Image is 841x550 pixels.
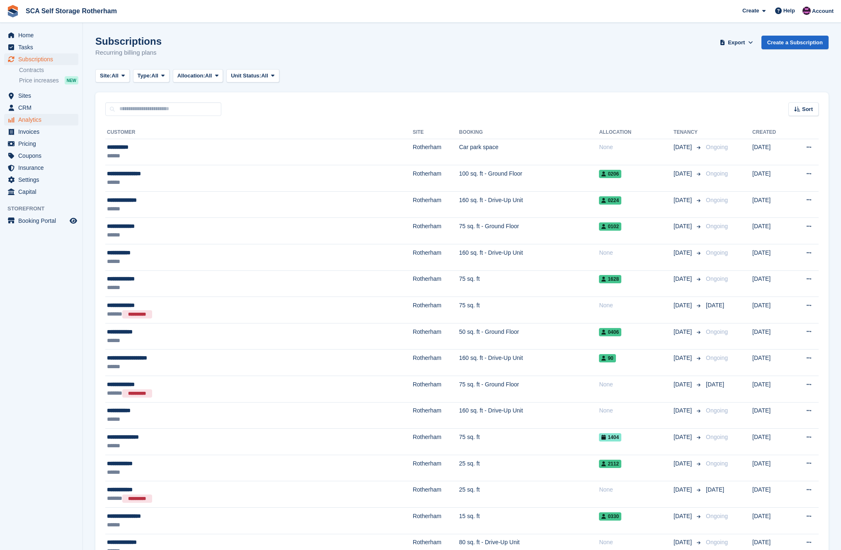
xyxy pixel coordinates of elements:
span: Subscriptions [18,53,68,65]
a: menu [4,215,78,227]
div: None [599,538,674,547]
span: [DATE] [674,143,693,152]
span: [DATE] [674,169,693,178]
td: [DATE] [752,244,790,271]
td: 75 sq. ft - Ground Floor [459,218,599,244]
th: Site [413,126,459,139]
span: Ongoing [706,539,728,545]
span: Coupons [18,150,68,162]
td: [DATE] [752,297,790,323]
td: Rotherham [413,139,459,165]
div: None [599,380,674,389]
td: Rotherham [413,350,459,376]
a: menu [4,126,78,137]
span: Insurance [18,162,68,174]
span: [DATE] [674,248,693,257]
span: Ongoing [706,434,728,440]
span: [DATE] [674,222,693,231]
div: None [599,485,674,494]
a: Create a Subscription [761,36,829,49]
span: All [261,72,268,80]
span: Ongoing [706,144,728,150]
td: Rotherham [413,270,459,297]
span: Export [728,39,745,47]
td: Rotherham [413,376,459,403]
h1: Subscriptions [95,36,162,47]
a: Contracts [19,66,78,74]
span: [DATE] [674,485,693,494]
td: Car park space [459,139,599,165]
div: None [599,143,674,152]
td: [DATE] [752,350,790,376]
span: [DATE] [706,381,724,388]
td: [DATE] [752,376,790,403]
span: Sites [18,90,68,101]
span: [DATE] [674,301,693,310]
a: menu [4,41,78,53]
span: [DATE] [674,406,693,415]
td: [DATE] [752,165,790,192]
td: Rotherham [413,191,459,218]
td: [DATE] [752,402,790,429]
a: menu [4,186,78,198]
span: Help [783,7,795,15]
a: menu [4,174,78,186]
button: Site: All [95,69,130,83]
td: [DATE] [752,270,790,297]
img: stora-icon-8386f47178a22dfd0bd8f6a31ec36ba5ce8667c1dd55bd0f319d3a0aa187defe.svg [7,5,19,17]
span: [DATE] [674,433,693,441]
td: 160 sq. ft - Drive-Up Unit [459,191,599,218]
span: [DATE] [674,354,693,362]
td: [DATE] [752,191,790,218]
button: Export [718,36,755,49]
td: 25 sq. ft [459,481,599,508]
div: None [599,406,674,415]
span: Home [18,29,68,41]
span: 1404 [599,433,621,441]
span: Account [812,7,834,15]
img: Dale Chapman [802,7,811,15]
a: SCA Self Storage Rotherham [22,4,120,18]
td: [DATE] [752,323,790,350]
span: Ongoing [706,513,728,519]
span: Storefront [7,205,82,213]
a: menu [4,90,78,101]
div: None [599,301,674,310]
td: Rotherham [413,481,459,508]
td: Rotherham [413,244,459,271]
th: Tenancy [674,126,703,139]
span: [DATE] [674,328,693,336]
span: [DATE] [674,538,693,547]
span: Analytics [18,114,68,125]
span: All [205,72,212,80]
td: Rotherham [413,455,459,481]
a: Price increases NEW [19,76,78,85]
td: 75 sq. ft [459,297,599,323]
td: 160 sq. ft - Drive-Up Unit [459,244,599,271]
span: Booking Portal [18,215,68,227]
span: Ongoing [706,407,728,414]
a: menu [4,162,78,174]
span: 1628 [599,275,621,283]
td: Rotherham [413,323,459,350]
a: Preview store [68,216,78,226]
th: Allocation [599,126,674,139]
span: Settings [18,174,68,186]
span: 0102 [599,222,621,231]
td: 50 sq. ft - Ground Floor [459,323,599,350]
td: Rotherham [413,508,459,534]
td: 75 sq. ft [459,270,599,297]
span: Ongoing [706,275,728,282]
span: 90 [599,354,616,362]
td: [DATE] [752,455,790,481]
a: menu [4,114,78,125]
td: 75 sq. ft - Ground Floor [459,376,599,403]
span: Sort [802,105,813,113]
span: [DATE] [674,196,693,205]
th: Booking [459,126,599,139]
td: 15 sq. ft [459,508,599,534]
span: [DATE] [674,380,693,389]
span: [DATE] [674,275,693,283]
span: Pricing [18,138,68,150]
span: 2112 [599,460,621,468]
